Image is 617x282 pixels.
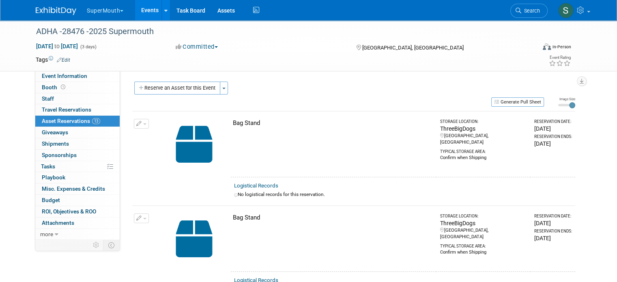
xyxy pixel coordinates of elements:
td: Tags [36,56,70,64]
span: 13 [92,118,100,124]
div: [DATE] [534,234,572,242]
span: Travel Reservations [42,106,91,113]
a: Giveaways [35,127,120,138]
div: Reservation Date: [534,119,572,125]
div: [DATE] [534,219,572,227]
div: Reservation Ends: [534,228,572,234]
a: more [35,229,120,240]
span: Booth not reserved yet [59,84,67,90]
img: Capital-Asset-Icon-2.png [161,119,228,170]
a: Logistical Records [234,183,278,189]
button: Committed [173,43,221,51]
div: No logistical records for this reservation. [234,191,572,198]
span: [DATE] [DATE] [36,43,78,50]
a: Edit [57,57,70,63]
div: ADHA -28476 -2025 Supermouth [33,24,526,39]
span: Booth [42,84,67,90]
a: Event Information [35,71,120,82]
div: Event Rating [549,56,571,60]
a: Attachments [35,217,120,228]
img: Capital-Asset-Icon-2.png [161,213,228,264]
div: ThreeBigDogs [440,125,527,133]
div: Bag Stand [233,213,433,222]
div: [DATE] [534,140,572,148]
a: Misc. Expenses & Credits [35,183,120,194]
a: ROI, Objectives & ROO [35,206,120,217]
button: Reserve an Asset for this Event [134,82,220,95]
span: Giveaways [42,129,68,136]
div: Event Format [492,42,571,54]
div: Typical Storage Area: [440,146,527,155]
div: Confirm when Shipping [440,155,527,161]
span: to [53,43,61,50]
span: Tasks [41,163,55,170]
span: Budget [42,197,60,203]
span: Asset Reservations [42,118,100,124]
div: Storage Location: [440,213,527,219]
a: Travel Reservations [35,104,120,115]
img: Samantha Meyers [558,3,574,18]
a: Search [510,4,548,18]
a: Tasks [35,161,120,172]
span: Playbook [42,174,65,181]
a: Sponsorships [35,150,120,161]
img: Format-Inperson.png [543,43,551,50]
td: Toggle Event Tabs [103,240,120,250]
a: Asset Reservations13 [35,116,120,127]
button: Generate Pull Sheet [491,97,544,107]
div: Image Size [558,97,575,101]
span: (3 days) [80,44,97,50]
div: In-Person [552,44,571,50]
a: Booth [35,82,120,93]
a: Playbook [35,172,120,183]
span: Attachments [42,220,74,226]
span: ROI, Objectives & ROO [42,208,96,215]
span: [GEOGRAPHIC_DATA], [GEOGRAPHIC_DATA] [362,45,464,51]
div: ThreeBigDogs [440,219,527,227]
span: Shipments [42,140,69,147]
span: Staff [42,95,54,102]
div: Reservation Date: [534,213,572,219]
div: Bag Stand [233,119,433,127]
div: [GEOGRAPHIC_DATA], [GEOGRAPHIC_DATA] [440,133,527,146]
div: Storage Location: [440,119,527,125]
span: Misc. Expenses & Credits [42,185,105,192]
span: Search [521,8,540,14]
a: Budget [35,195,120,206]
a: Staff [35,93,120,104]
div: Typical Storage Area: [440,240,527,249]
span: Sponsorships [42,152,77,158]
div: [DATE] [534,125,572,133]
img: ExhibitDay [36,7,76,15]
div: Reservation Ends: [534,134,572,140]
td: Personalize Event Tab Strip [89,240,103,250]
span: more [40,231,53,237]
div: [GEOGRAPHIC_DATA], [GEOGRAPHIC_DATA] [440,227,527,240]
a: Shipments [35,138,120,149]
span: Event Information [42,73,87,79]
div: Confirm when Shipping [440,249,527,256]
